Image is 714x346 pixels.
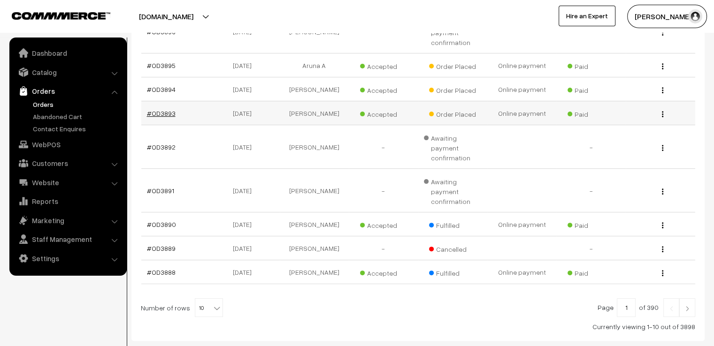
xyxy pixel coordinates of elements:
button: [DOMAIN_NAME] [106,5,226,28]
div: Currently viewing 1-10 out of 3898 [141,322,695,331]
a: #OD3895 [147,61,176,69]
span: Accepted [360,266,407,278]
td: [DATE] [210,236,280,260]
td: - [349,169,418,212]
a: COMMMERCE [12,9,94,21]
img: Right [683,306,691,311]
span: 10 [195,298,223,317]
span: Paid [568,83,614,95]
span: Accepted [360,59,407,71]
span: Awaiting payment confirmation [424,174,482,206]
span: Paid [568,107,614,119]
span: Number of rows [141,303,190,313]
a: Staff Management [12,231,123,248]
td: Online payment [487,77,557,101]
td: - [349,236,418,260]
td: - [557,125,626,169]
td: [PERSON_NAME] [280,212,349,236]
img: Menu [662,222,663,228]
span: Accepted [360,218,407,230]
a: Dashboard [12,45,123,61]
img: Menu [662,188,663,195]
span: of 390 [639,303,659,311]
td: - [349,125,418,169]
td: [PERSON_NAME] [280,236,349,260]
td: [DATE] [210,77,280,101]
td: [PERSON_NAME] [280,169,349,212]
a: Website [12,174,123,191]
a: #OD3891 [147,187,174,195]
td: [PERSON_NAME] [280,260,349,284]
span: Order Placed [429,107,476,119]
a: #OD3888 [147,268,176,276]
a: Orders [31,99,123,109]
a: WebPOS [12,136,123,153]
a: Settings [12,250,123,267]
a: Hire an Expert [559,6,615,26]
span: 10 [195,299,223,317]
img: user [688,9,702,23]
span: Order Placed [429,59,476,71]
td: [DATE] [210,53,280,77]
img: COMMMERCE [12,12,110,19]
span: Order Placed [429,83,476,95]
span: Fulfilled [429,218,476,230]
td: [DATE] [210,125,280,169]
td: Online payment [487,101,557,125]
a: Contact Enquires [31,124,123,134]
a: #OD3893 [147,109,176,117]
img: Menu [662,246,663,252]
td: [DATE] [210,101,280,125]
td: - [557,236,626,260]
span: Paid [568,218,614,230]
span: Paid [568,266,614,278]
img: Left [667,306,676,311]
td: Aruna A [280,53,349,77]
span: Awaiting payment confirmation [424,131,482,163]
a: Orders [12,83,123,99]
img: Menu [662,145,663,151]
button: [PERSON_NAME] [627,5,707,28]
a: Customers [12,155,123,172]
td: [DATE] [210,260,280,284]
td: [PERSON_NAME] [280,101,349,125]
span: Accepted [360,83,407,95]
td: [PERSON_NAME] [280,125,349,169]
a: #OD3892 [147,143,176,151]
td: - [557,169,626,212]
td: Online payment [487,53,557,77]
a: Reports [12,193,123,210]
a: #OD3890 [147,220,176,228]
img: Menu [662,270,663,276]
td: [PERSON_NAME] [280,77,349,101]
td: Online payment [487,212,557,236]
td: Online payment [487,260,557,284]
img: Menu [662,87,663,93]
span: Paid [568,59,614,71]
a: Catalog [12,64,123,81]
span: Accepted [360,107,407,119]
a: #OD3894 [147,85,176,93]
span: Cancelled [429,242,476,254]
a: Marketing [12,212,123,229]
td: [DATE] [210,169,280,212]
span: Fulfilled [429,266,476,278]
img: Menu [662,63,663,69]
a: #OD3896 [147,28,176,36]
img: Menu [662,111,663,117]
a: #OD3889 [147,244,176,252]
a: Abandoned Cart [31,112,123,121]
td: [DATE] [210,212,280,236]
span: Page [598,303,614,311]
